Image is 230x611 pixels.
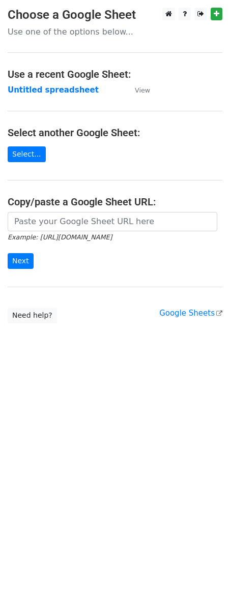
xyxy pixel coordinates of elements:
small: Example: [URL][DOMAIN_NAME] [8,233,112,241]
small: View [135,86,150,94]
a: Select... [8,146,46,162]
p: Use one of the options below... [8,26,222,37]
iframe: Chat Widget [179,562,230,611]
a: View [125,85,150,95]
h4: Select another Google Sheet: [8,127,222,139]
h4: Use a recent Google Sheet: [8,68,222,80]
input: Paste your Google Sheet URL here [8,212,217,231]
h4: Copy/paste a Google Sheet URL: [8,196,222,208]
input: Next [8,253,34,269]
a: Untitled spreadsheet [8,85,99,95]
a: Google Sheets [159,309,222,318]
h3: Choose a Google Sheet [8,8,222,22]
a: Need help? [8,308,57,323]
